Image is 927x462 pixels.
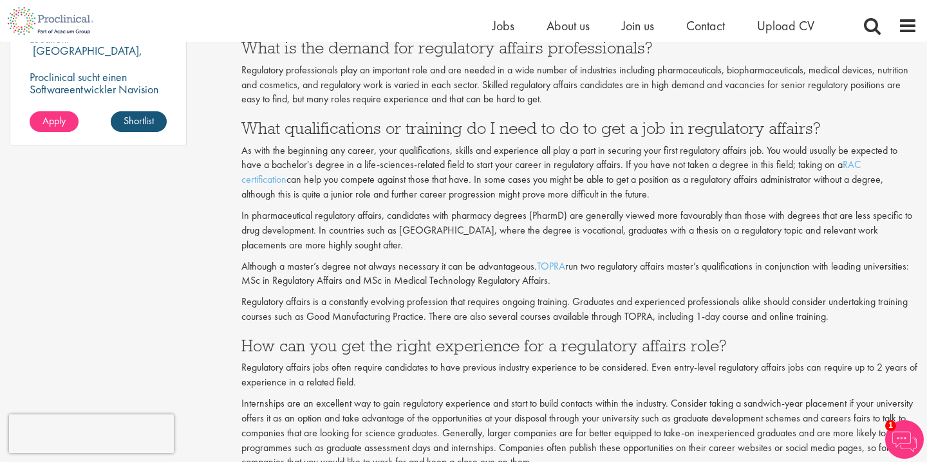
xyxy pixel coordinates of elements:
a: RAC certification [241,158,861,186]
a: Upload CV [757,17,814,34]
h3: What is the demand for regulatory affairs professionals? [241,39,917,56]
a: Apply [30,111,79,132]
p: In pharmaceutical regulatory affairs, candidates with pharmacy degrees (PharmD) are generally vie... [241,208,917,253]
p: As with the beginning any career, your qualifications, skills and experience all play a part in s... [241,143,917,202]
img: Chatbot [885,420,924,459]
span: Apply [42,114,66,127]
h3: What qualifications or training do I need to do to get a job in regulatory affairs? [241,120,917,136]
a: TOPRA [537,259,565,273]
h3: How can you get the right experience for a regulatory affairs role? [241,337,917,354]
p: Regulatory affairs jobs often require candidates to have previous industry experience to be consi... [241,360,917,390]
a: Contact [686,17,725,34]
p: [GEOGRAPHIC_DATA], [GEOGRAPHIC_DATA] [30,43,142,70]
iframe: reCAPTCHA [9,414,174,453]
a: Join us [622,17,654,34]
a: Shortlist [111,111,167,132]
p: Proclinical sucht einen Softwareentwickler Navision zur dauerhaften Verstärkung des Teams unseres... [30,71,167,132]
p: Regulatory affairs is a constantly evolving profession that requires ongoing training. Graduates ... [241,295,917,324]
p: Regulatory professionals play an important role and are needed in a wide number of industries inc... [241,63,917,107]
a: About us [547,17,590,34]
a: Jobs [492,17,514,34]
p: Although a master’s degree not always necessary it can be advantageous. run two regulatory affair... [241,259,917,289]
span: 1 [885,420,896,431]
